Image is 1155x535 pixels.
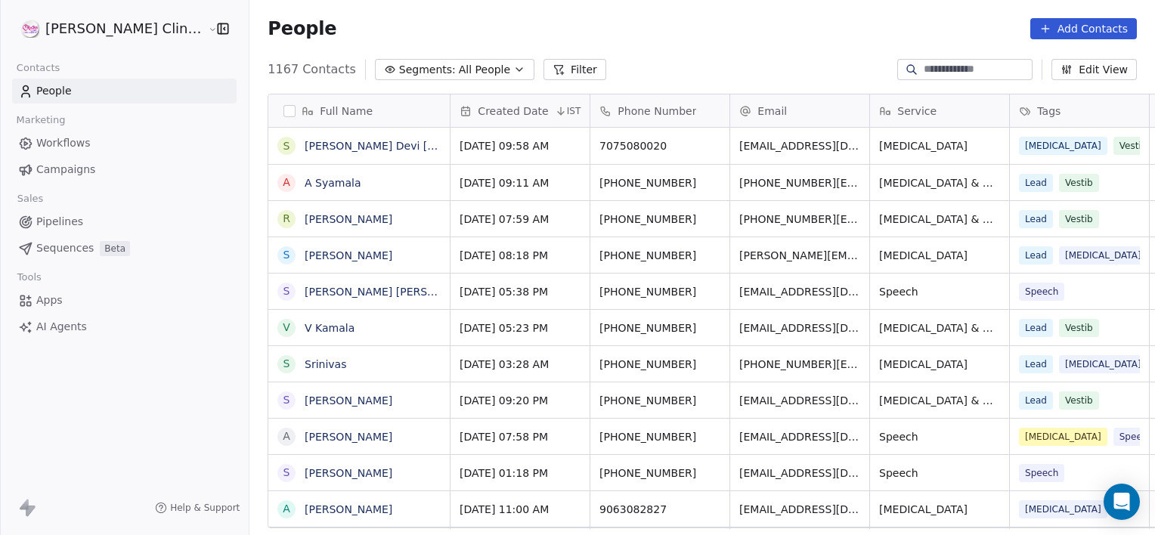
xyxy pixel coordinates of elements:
span: Email [757,104,787,119]
a: SequencesBeta [12,236,237,261]
span: [MEDICAL_DATA] [879,357,1000,372]
span: Lead [1019,174,1053,192]
span: [PERSON_NAME] Clinic External [45,19,204,39]
div: S [283,465,290,481]
div: S [283,247,290,263]
a: Apps [12,288,237,313]
a: Srinivas [305,358,346,370]
button: [PERSON_NAME] Clinic External [18,16,197,42]
div: grid [268,128,451,529]
div: Created DateIST [451,94,590,127]
a: AI Agents [12,314,237,339]
span: [EMAIL_ADDRESS][DOMAIN_NAME] [739,465,860,481]
span: Service [897,104,937,119]
div: S [283,356,290,372]
span: [MEDICAL_DATA] & Dizziness [879,320,1000,336]
img: RASYA-Clinic%20Circle%20icon%20Transparent.png [21,20,39,38]
a: People [12,79,237,104]
span: [PHONE_NUMBER] [599,212,720,227]
span: Contacts [10,57,67,79]
span: Lead [1019,210,1053,228]
span: [MEDICAL_DATA] [1019,428,1107,446]
span: 9063082827 [599,502,720,517]
span: [PHONE_NUMBER] [599,175,720,190]
button: Filter [543,59,606,80]
span: Beta [100,241,130,256]
a: [PERSON_NAME] [305,503,392,515]
span: Lead [1019,319,1053,337]
span: [MEDICAL_DATA] [1059,355,1147,373]
button: Add Contacts [1030,18,1137,39]
span: Speech [1019,283,1064,301]
span: [DATE] 05:23 PM [460,320,581,336]
a: Pipelines [12,209,237,234]
a: V Kamala [305,322,355,334]
span: [DATE] 01:18 PM [460,465,581,481]
span: Vestib [1059,210,1099,228]
span: [PHONE_NUMBER] [599,465,720,481]
span: [DATE] 07:58 PM [460,429,581,444]
span: People [36,83,72,99]
div: Phone Number [590,94,729,127]
span: 1167 Contacts [268,60,355,79]
span: Speech [879,429,1000,444]
span: Speech [1019,464,1064,482]
span: [PHONE_NUMBER][EMAIL_ADDRESS][DOMAIN_NAME] [739,175,860,190]
span: [MEDICAL_DATA] [879,248,1000,263]
span: Sequences [36,240,94,256]
span: [MEDICAL_DATA] [1019,500,1107,518]
span: Vestib [1113,137,1153,155]
a: [PERSON_NAME] [305,394,392,407]
span: [EMAIL_ADDRESS][DOMAIN_NAME] [739,320,860,336]
span: Full Name [320,104,373,119]
div: Tags [1010,94,1149,127]
span: Sales [11,187,50,210]
span: All People [459,62,510,78]
span: [DATE] 09:58 AM [460,138,581,153]
span: [PERSON_NAME][EMAIL_ADDRESS][PERSON_NAME][DOMAIN_NAME] [739,248,860,263]
span: [DATE] 08:18 PM [460,248,581,263]
span: [PHONE_NUMBER][EMAIL_ADDRESS][DOMAIN_NAME] [739,357,860,372]
span: [MEDICAL_DATA] & Dizziness [879,175,1000,190]
span: [DATE] 09:11 AM [460,175,581,190]
span: Segments: [399,62,456,78]
div: Email [730,94,869,127]
span: [EMAIL_ADDRESS][DOMAIN_NAME] [739,502,860,517]
button: Edit View [1051,59,1137,80]
a: [PERSON_NAME] [305,467,392,479]
span: [DATE] 07:59 AM [460,212,581,227]
div: A [283,501,291,517]
span: People [268,17,336,40]
span: AI Agents [36,319,87,335]
span: [DATE] 05:38 PM [460,284,581,299]
span: Marketing [10,109,72,131]
span: [EMAIL_ADDRESS][DOMAIN_NAME] [739,393,860,408]
span: [MEDICAL_DATA] [879,138,1000,153]
span: Campaigns [36,162,95,178]
span: [MEDICAL_DATA] [1019,137,1107,155]
a: [PERSON_NAME] [PERSON_NAME] [305,286,484,298]
span: [DATE] 09:20 PM [460,393,581,408]
span: Lead [1019,246,1053,264]
div: S [283,138,290,154]
span: 7075080020 [599,138,720,153]
span: Pipelines [36,214,83,230]
span: [PHONE_NUMBER] [599,248,720,263]
div: R [283,211,290,227]
span: [EMAIL_ADDRESS][DOMAIN_NAME] [739,138,860,153]
span: Phone Number [618,104,696,119]
span: [DATE] 11:00 AM [460,502,581,517]
span: [PHONE_NUMBER] [599,429,720,444]
span: Workflows [36,135,91,151]
div: V [283,320,291,336]
span: Speech [879,465,1000,481]
div: A [283,175,291,190]
span: Lead [1019,355,1053,373]
span: Vestib [1059,174,1099,192]
span: Created Date [478,104,548,119]
span: [PHONE_NUMBER] [599,357,720,372]
a: Help & Support [155,502,240,514]
span: Vestib [1059,391,1099,410]
a: Campaigns [12,157,237,182]
a: Workflows [12,131,237,156]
